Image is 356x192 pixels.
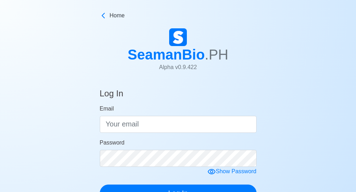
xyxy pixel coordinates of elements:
p: Alpha v 0.9.422 [128,63,229,72]
span: Home [110,11,125,20]
a: Home [100,11,257,20]
h4: Log In [100,89,124,102]
input: Your email [100,116,257,133]
h1: SeamanBio [128,46,229,63]
span: Email [100,106,114,112]
a: SeamanBio.PHAlpha v0.9.422 [128,28,229,77]
span: .PH [205,47,229,62]
span: Password [100,140,125,146]
img: Logo [169,28,187,46]
div: Show Password [207,167,257,176]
